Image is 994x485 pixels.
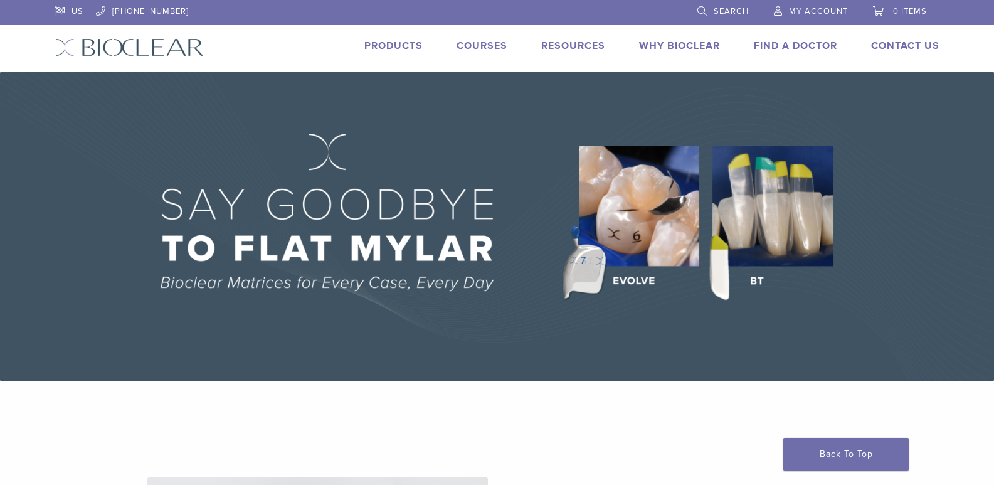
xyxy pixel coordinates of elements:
[893,6,927,16] span: 0 items
[639,40,720,52] a: Why Bioclear
[457,40,507,52] a: Courses
[789,6,848,16] span: My Account
[55,38,204,56] img: Bioclear
[714,6,749,16] span: Search
[754,40,837,52] a: Find A Doctor
[871,40,939,52] a: Contact Us
[364,40,423,52] a: Products
[783,438,909,471] a: Back To Top
[541,40,605,52] a: Resources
